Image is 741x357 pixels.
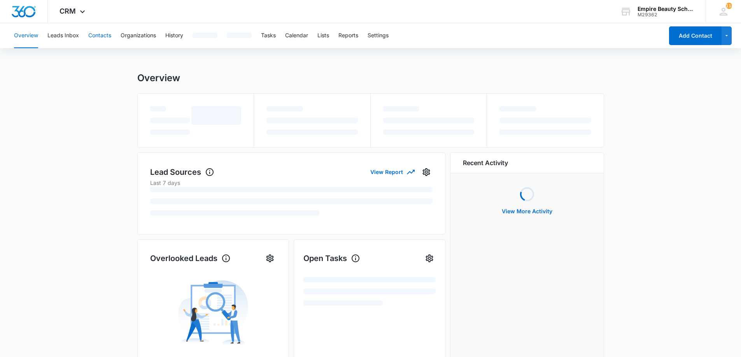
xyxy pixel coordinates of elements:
[317,23,329,48] button: Lists
[264,252,276,265] button: Settings
[463,158,508,167] h6: Recent Activity
[370,165,414,179] button: View Report
[60,7,76,15] span: CRM
[47,23,79,48] button: Leads Inbox
[165,23,183,48] button: History
[420,166,433,178] button: Settings
[423,252,436,265] button: Settings
[669,26,722,45] button: Add Contact
[638,12,694,17] div: account id
[150,166,214,178] h1: Lead Sources
[303,253,360,264] h1: Open Tasks
[261,23,276,48] button: Tasks
[14,23,38,48] button: Overview
[150,253,231,264] h1: Overlooked Leads
[726,3,732,9] div: notifications count
[494,202,560,221] button: View More Activity
[285,23,308,48] button: Calendar
[150,179,433,187] p: Last 7 days
[137,72,180,84] h1: Overview
[88,23,111,48] button: Contacts
[368,23,389,48] button: Settings
[726,3,732,9] span: 118
[121,23,156,48] button: Organizations
[338,23,358,48] button: Reports
[638,6,694,12] div: account name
